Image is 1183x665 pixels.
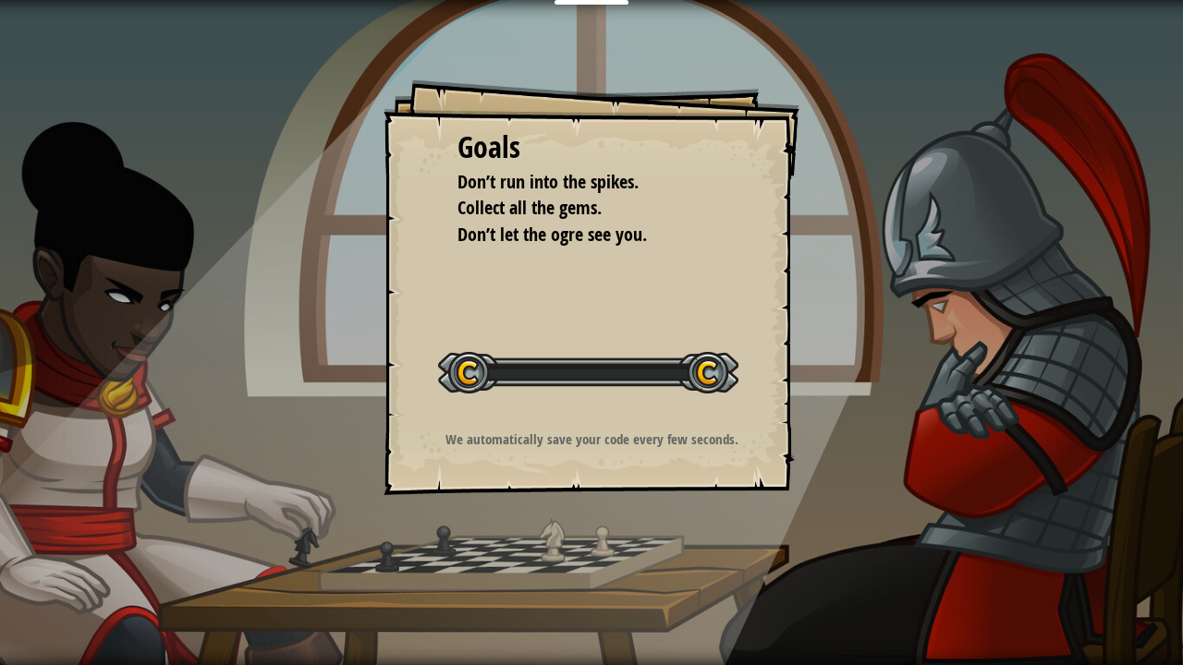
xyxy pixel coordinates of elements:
[434,222,721,248] li: Don’t let the ogre see you.
[457,127,726,169] div: Goals
[457,169,639,194] span: Don’t run into the spikes.
[457,222,647,247] span: Don’t let the ogre see you.
[434,195,721,222] li: Collect all the gems.
[457,195,602,220] span: Collect all the gems.
[407,429,777,449] p: We automatically save your code every few seconds.
[434,169,721,196] li: Don’t run into the spikes.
